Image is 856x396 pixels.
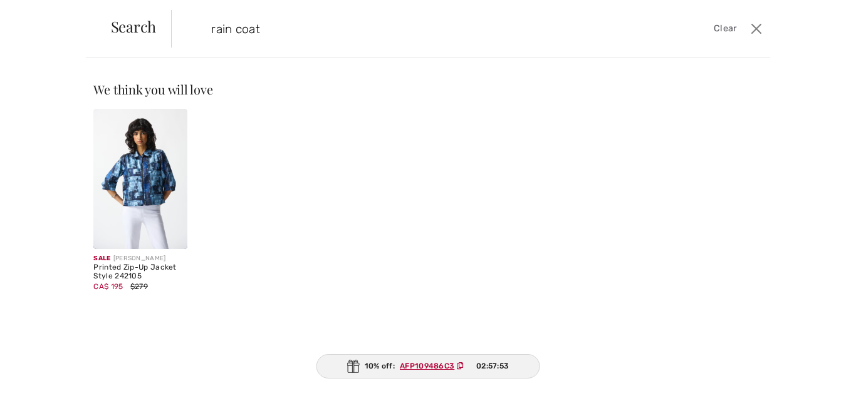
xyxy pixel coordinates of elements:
[130,282,148,291] span: $279
[93,263,187,281] div: Printed Zip-Up Jacket Style 242105
[93,255,110,262] span: Sale
[93,254,187,263] div: [PERSON_NAME]
[28,9,54,20] span: Help
[316,354,540,378] div: 10% off:
[202,10,610,48] input: TYPE TO SEARCH
[714,22,737,36] span: Clear
[476,360,509,372] span: 02:57:53
[747,19,766,39] button: Close
[93,282,123,291] span: CA$ 195
[400,362,454,370] ins: AFP109486C3
[347,360,360,373] img: Gift.svg
[93,109,187,249] img: Printed Zip-Up Jacket Style 242105. Blue/Multi
[111,19,157,34] span: Search
[93,81,212,98] span: We think you will love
